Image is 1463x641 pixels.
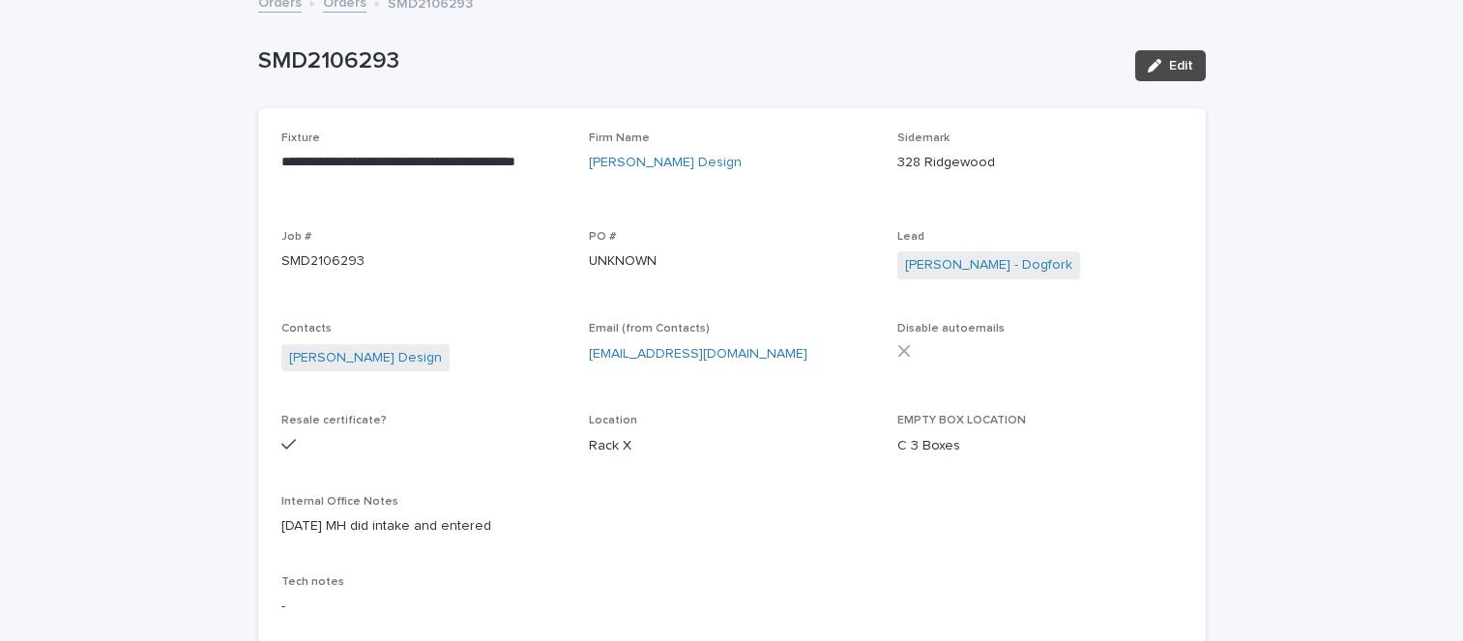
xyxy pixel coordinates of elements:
[897,231,924,243] span: Lead
[289,348,442,368] a: [PERSON_NAME] Design
[281,251,567,272] p: SMD2106293
[589,251,874,272] p: UNKNOWN
[589,323,710,335] span: Email (from Contacts)
[281,132,320,144] span: Fixture
[281,231,311,243] span: Job #
[281,323,332,335] span: Contacts
[897,153,1183,173] p: 328 Ridgewood
[589,132,650,144] span: Firm Name
[589,436,874,456] p: Rack X
[589,347,807,361] a: [EMAIL_ADDRESS][DOMAIN_NAME]
[897,323,1005,335] span: Disable autoemails
[589,153,742,173] a: [PERSON_NAME] Design
[258,47,1120,75] p: SMD2106293
[281,496,398,508] span: Internal Office Notes
[1169,59,1193,73] span: Edit
[897,415,1026,426] span: EMPTY BOX LOCATION
[897,132,950,144] span: Sidemark
[897,436,1183,456] p: C 3 Boxes
[905,255,1072,276] a: [PERSON_NAME] - Dogfork
[589,415,637,426] span: Location
[281,415,387,426] span: Resale certificate?
[589,231,616,243] span: PO #
[281,516,1183,537] p: [DATE] MH did intake and entered
[281,576,344,588] span: Tech notes
[1135,50,1206,81] button: Edit
[281,597,1183,617] p: -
